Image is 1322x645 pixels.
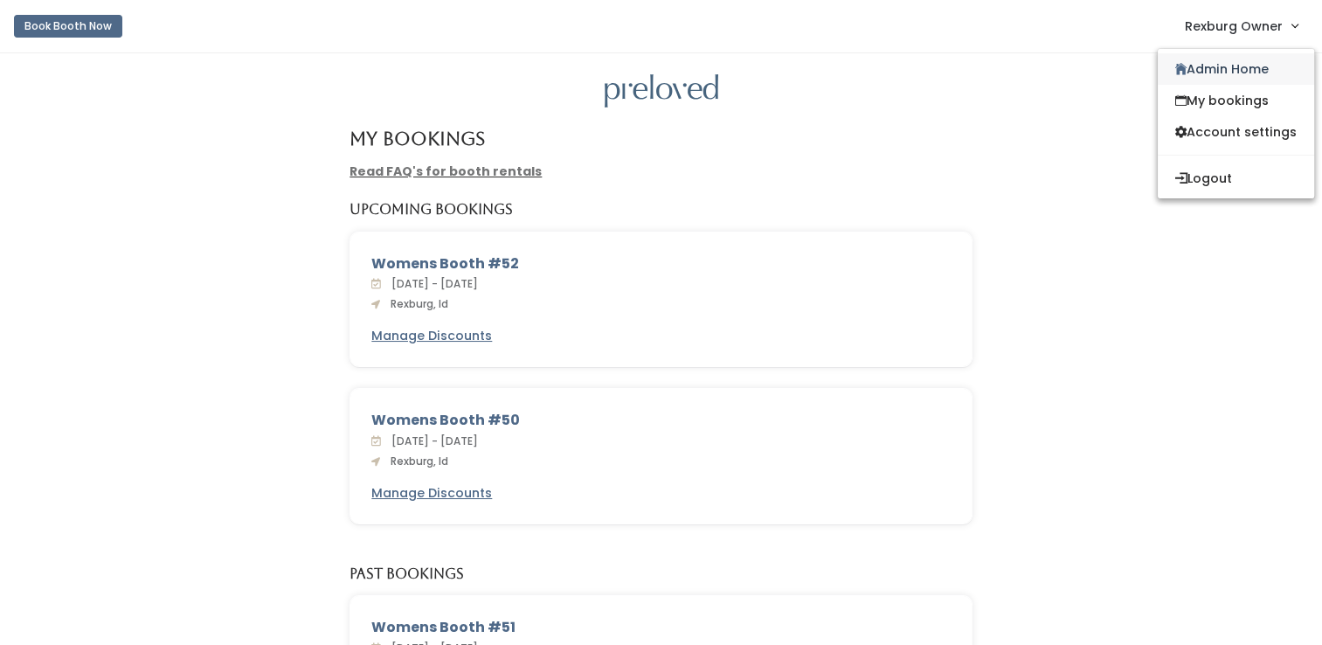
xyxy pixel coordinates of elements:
u: Manage Discounts [371,327,492,344]
h5: Upcoming Bookings [350,202,513,218]
a: My bookings [1158,85,1314,116]
span: Rexburg, Id [384,296,448,311]
a: Read FAQ's for booth rentals [350,163,542,180]
button: Logout [1158,163,1314,194]
div: Womens Booth #51 [371,617,951,638]
a: Manage Discounts [371,327,492,345]
h5: Past Bookings [350,566,464,582]
span: [DATE] - [DATE] [384,433,478,448]
img: preloved logo [605,74,718,108]
div: Womens Booth #52 [371,253,951,274]
span: Rexburg, Id [384,454,448,468]
span: [DATE] - [DATE] [384,276,478,291]
span: Rexburg Owner [1185,17,1283,36]
a: Account settings [1158,116,1314,148]
h4: My Bookings [350,128,485,149]
button: Book Booth Now [14,15,122,38]
a: Rexburg Owner [1167,7,1315,45]
a: Book Booth Now [14,7,122,45]
div: Womens Booth #50 [371,410,951,431]
a: Admin Home [1158,53,1314,85]
a: Manage Discounts [371,484,492,503]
